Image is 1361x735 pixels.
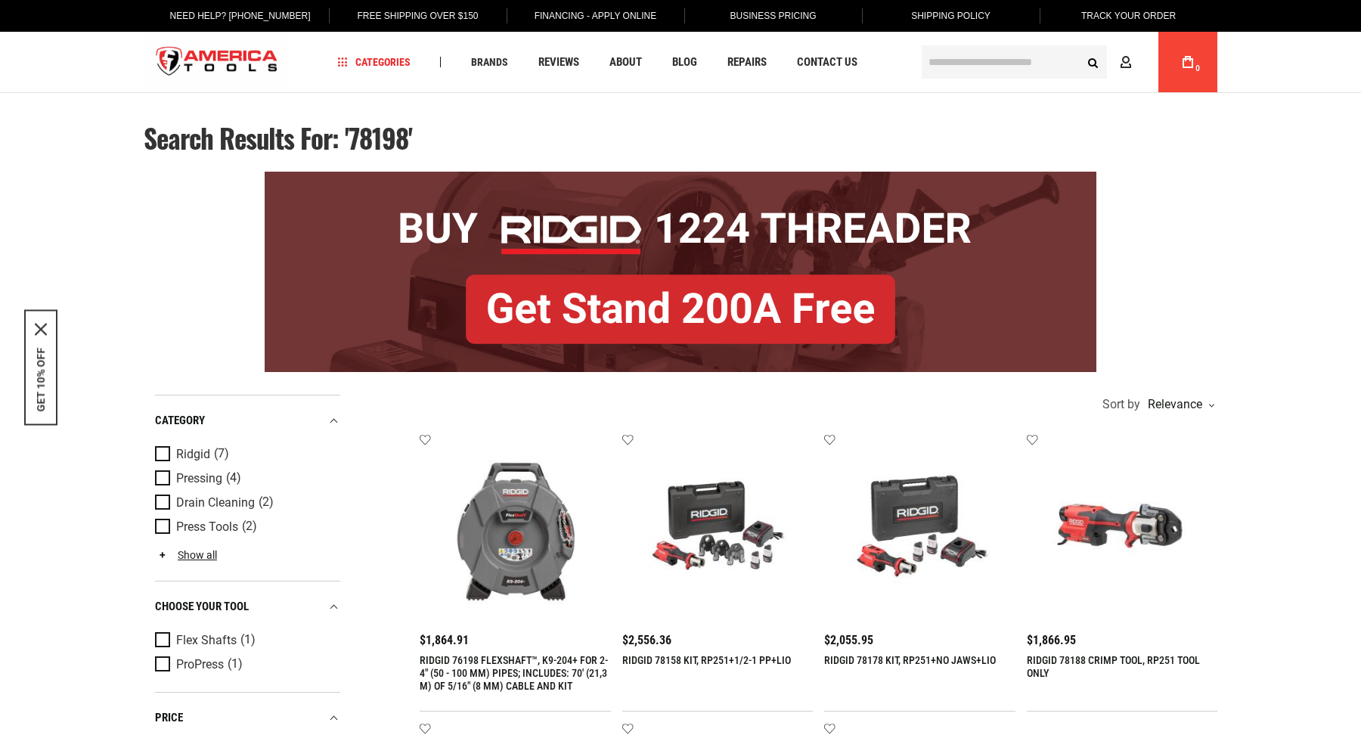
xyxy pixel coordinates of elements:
[1195,64,1200,73] span: 0
[797,57,857,68] span: Contact Us
[911,11,991,21] span: Shipping Policy
[226,472,241,485] span: (4)
[240,634,256,647] span: (1)
[265,172,1096,183] a: BOGO: Buy RIDGID® 1224 Threader, Get Stand 200A Free!
[176,520,238,534] span: Press Tools
[471,57,508,67] span: Brands
[420,654,608,692] a: RIDGID 76198 FLEXSHAFT™, K9-204+ FOR 2-4" (50 - 100 MM) PIPES; INCLUDES: 70' (21,3 M) OF 5/16" (8...
[176,634,237,647] span: Flex Shafts
[155,495,336,511] a: Drain Cleaning (2)
[35,324,47,336] svg: close icon
[727,57,767,68] span: Repairs
[155,656,336,673] a: ProPress (1)
[824,654,996,666] a: RIDGID 78178 KIT, RP251+NO JAWS+LIO
[155,470,336,487] a: Pressing (4)
[144,118,412,157] span: Search results for: '78198'
[721,52,774,73] a: Repairs
[265,172,1096,372] img: BOGO: Buy RIDGID® 1224 Threader, Get Stand 200A Free!
[1042,448,1203,609] img: RIDGID 78188 CRIMP TOOL, RP251 TOOL ONLY
[435,448,596,609] img: RIDGID 76198 FLEXSHAFT™, K9-204+ FOR 2-4
[214,448,229,461] span: (7)
[155,519,336,535] a: Press Tools (2)
[1102,399,1140,411] span: Sort by
[155,708,340,728] div: price
[155,446,336,463] a: Ridgid (7)
[603,52,649,73] a: About
[622,654,791,666] a: RIDGID 78158 KIT, RP251+1/2-1 PP+LIO
[155,549,217,561] a: Show all
[338,57,411,67] span: Categories
[228,658,243,671] span: (1)
[259,496,274,509] span: (2)
[824,634,873,647] span: $2,055.95
[637,448,798,609] img: RIDGID 78158 KIT, RP251+1/2-1 PP+LIO
[176,496,255,510] span: Drain Cleaning
[331,52,417,73] a: Categories
[1027,654,1200,679] a: RIDGID 78188 CRIMP TOOL, RP251 TOOL ONLY
[790,52,864,73] a: Contact Us
[144,34,290,91] a: store logo
[144,34,290,91] img: America Tools
[35,324,47,336] button: Close
[155,411,340,431] div: category
[176,472,222,485] span: Pressing
[665,52,704,73] a: Blog
[155,632,336,649] a: Flex Shafts (1)
[1078,48,1107,76] button: Search
[1027,634,1076,647] span: $1,866.95
[155,597,340,617] div: Choose Your Tool
[532,52,586,73] a: Reviews
[242,520,257,533] span: (2)
[1144,399,1214,411] div: Relevance
[609,57,642,68] span: About
[839,448,1000,609] img: RIDGID 78178 KIT, RP251+NO JAWS+LIO
[176,658,224,671] span: ProPress
[672,57,697,68] span: Blog
[420,634,469,647] span: $1,864.91
[1173,32,1202,92] a: 0
[1149,687,1361,735] iframe: LiveChat chat widget
[538,57,579,68] span: Reviews
[464,52,515,73] a: Brands
[35,348,47,412] button: GET 10% OFF
[622,634,671,647] span: $2,556.36
[176,448,210,461] span: Ridgid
